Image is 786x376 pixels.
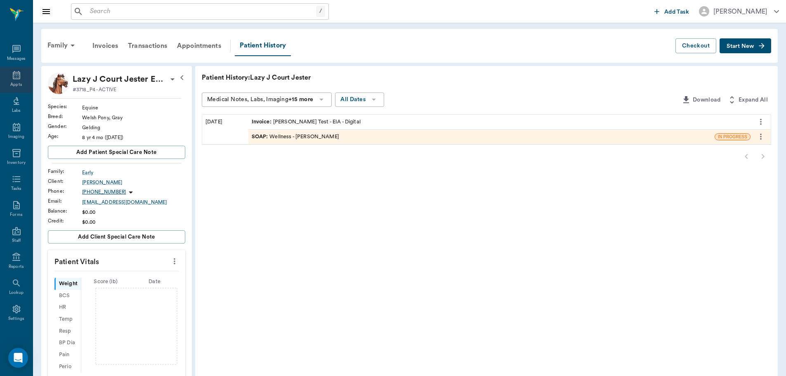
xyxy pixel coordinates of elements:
div: Imaging [8,134,24,140]
div: Species : [48,103,82,110]
p: Lazy J Court Jester Early [73,73,168,86]
div: Equine [82,104,185,111]
button: Expand All [724,92,771,108]
div: Gender : [48,123,82,130]
button: more [754,115,767,129]
div: Date [130,278,179,286]
span: Add client Special Care Note [78,232,155,241]
div: Phone : [48,187,82,195]
div: Messages [7,56,26,62]
div: / [316,6,325,17]
div: Family : [48,168,82,175]
a: Early [82,169,185,176]
button: Add Task [651,4,692,19]
b: +15 more [288,97,313,102]
button: Add client Special Care Note [48,230,185,244]
input: Search [87,6,316,17]
div: Tasks [11,186,21,192]
div: Balance : [48,207,82,215]
a: [EMAIL_ADDRESS][DOMAIN_NAME] [82,199,185,206]
p: #3718_P4 - ACTIVE [73,86,116,93]
div: Breed : [48,113,82,120]
div: Open Intercom Messenger [8,348,28,368]
p: Patient Vitals [48,250,185,271]
button: Start New [720,38,771,54]
span: Invoice : [252,118,273,126]
button: [PERSON_NAME] [692,4,786,19]
div: Score ( lb ) [81,278,130,286]
span: SOAP : [252,133,270,141]
div: $0.00 [82,208,185,216]
div: BCS [54,290,81,302]
a: Invoices [87,36,123,56]
div: Wellness - [PERSON_NAME] [252,133,339,141]
div: Perio [54,361,81,373]
div: BP Dia [54,337,81,349]
div: Welsh Pony, Gray [82,114,185,121]
div: Credit : [48,217,82,225]
a: Transactions [123,36,172,56]
div: Settings [8,316,25,322]
div: Resp [54,325,81,337]
div: Reports [9,264,24,270]
div: Medical Notes, Labs, Imaging [207,95,313,105]
button: Close drawer [38,3,54,20]
div: Appts [10,82,22,88]
div: HR [54,302,81,314]
div: Temp [54,313,81,325]
div: Staff [12,238,21,244]
div: Weight [54,278,81,290]
img: Profile Image [48,73,69,94]
a: Patient History [235,35,291,56]
span: Add patient Special Care Note [76,148,156,157]
a: [PERSON_NAME] [82,179,185,186]
a: Appointments [172,36,226,56]
div: [DATE] [202,115,248,144]
p: Patient History: Lazy J Court Jester [202,73,449,83]
div: Client : [48,177,82,185]
button: more [168,254,181,268]
div: Email : [48,197,82,205]
button: Add patient Special Care Note [48,146,185,159]
div: Family [42,35,83,55]
div: Age : [48,132,82,140]
div: Forms [10,212,22,218]
div: Labs [12,108,21,114]
p: [PHONE_NUMBER] [82,189,126,196]
div: 8 yr 4 mo ([DATE]) [82,134,185,141]
span: IN PROGRESS [715,134,750,140]
span: Expand All [739,95,768,105]
div: Lookup [9,290,24,296]
div: Pain [54,349,81,361]
button: Download [678,92,724,108]
div: [PERSON_NAME] [713,7,767,17]
div: Gelding [82,124,185,131]
div: [PERSON_NAME] Test - EIA - Digital [252,118,361,126]
button: All Dates [335,92,384,107]
button: Checkout [675,38,716,54]
button: more [754,130,767,144]
div: Inventory [7,160,26,166]
div: $0.00 [82,218,185,226]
